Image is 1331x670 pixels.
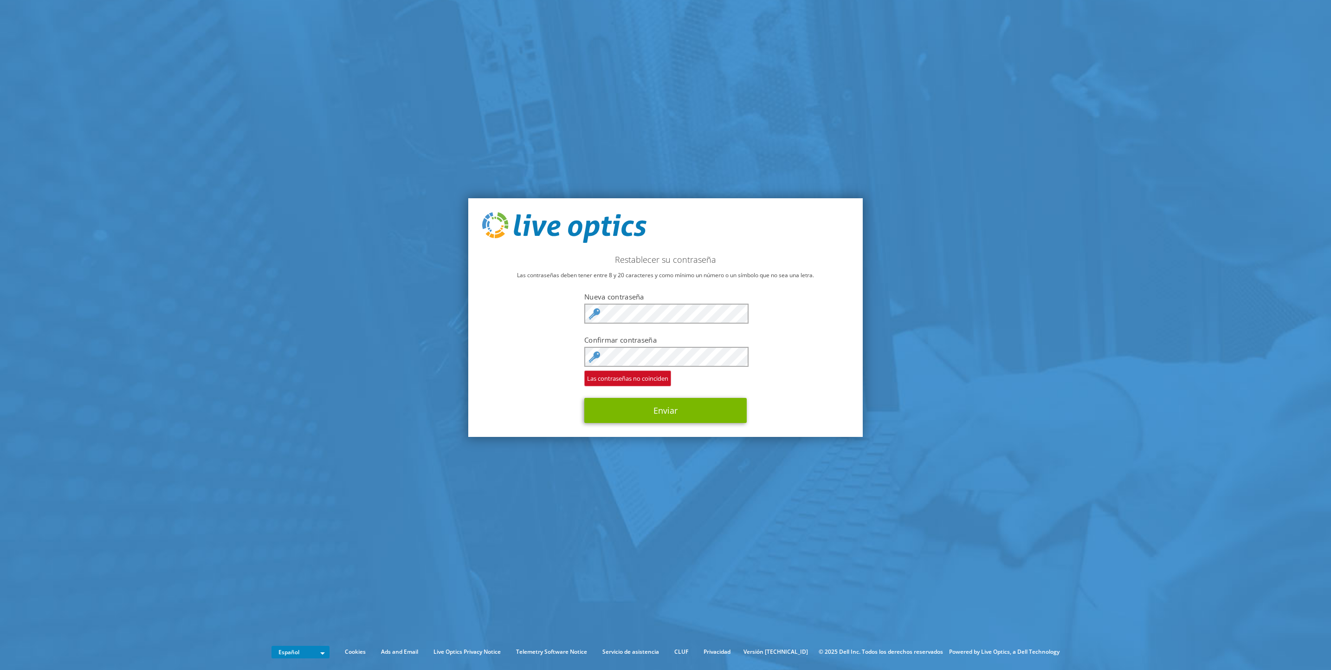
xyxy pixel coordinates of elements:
[949,647,1060,657] li: Powered by Live Optics, a Dell Technology
[595,647,666,657] a: Servicio de asistencia
[584,335,747,345] label: Confirmar contraseña
[584,371,671,386] span: Las contraseñas no coinciden
[697,647,737,657] a: Privacidad
[584,292,747,301] label: Nueva contraseña
[374,647,425,657] a: Ads and Email
[482,270,849,280] p: Las contraseñas deben tener entre 8 y 20 caracteres y como mínimo un número o un símbolo que no s...
[482,212,646,243] img: live_optics_svg.svg
[426,647,508,657] a: Live Optics Privacy Notice
[814,647,948,657] li: © 2025 Dell Inc. Todos los derechos reservados
[584,398,747,423] button: Enviar
[667,647,695,657] a: CLUF
[739,647,813,657] li: Versión [TECHNICAL_ID]
[482,254,849,265] h2: Restablecer su contraseña
[338,647,373,657] a: Cookies
[509,647,594,657] a: Telemetry Software Notice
